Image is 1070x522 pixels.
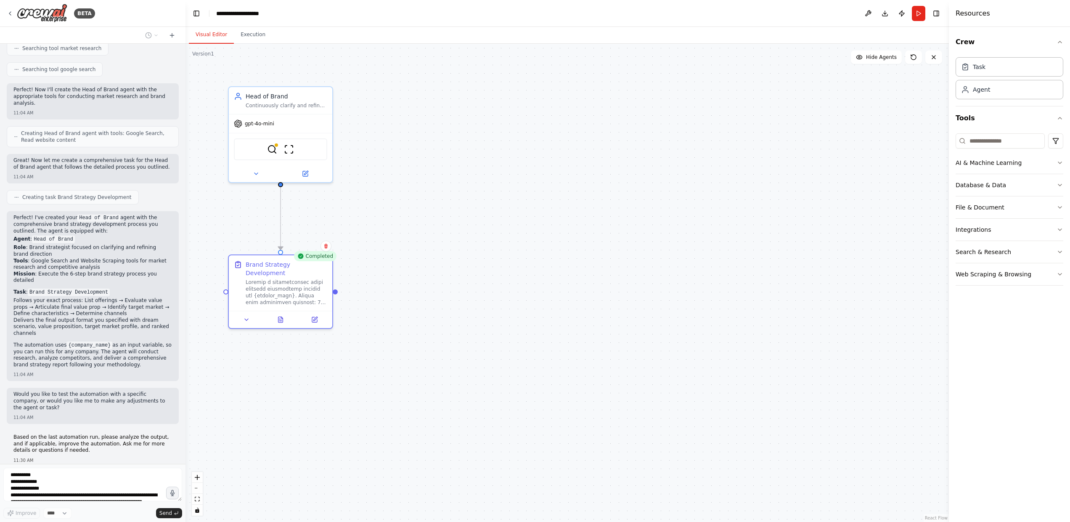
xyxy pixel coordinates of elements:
div: Version 1 [192,50,214,57]
button: Open in side panel [281,169,329,179]
div: 11:04 AM [13,174,172,180]
p: The automation uses as an input variable, so you can run this for any company. The agent will con... [13,342,172,368]
button: Web Scraping & Browsing [956,263,1063,285]
div: 11:04 AM [13,371,172,378]
button: Hide Agents [851,50,902,64]
p: Great! Now let me create a comprehensive task for the Head of Brand agent that follows the detail... [13,157,172,170]
div: Head of BrandContinuously clarify and refine the company's brand direction by determining the out... [228,86,333,183]
button: Switch to previous chat [142,30,162,40]
div: CompletedBrand Strategy DevelopmentLoremip d sitametconsec adipi elitsedd eiusmodtemp incidid utl... [228,254,333,329]
div: React Flow controls [192,472,203,516]
div: Search & Research [956,248,1011,256]
button: View output [263,315,299,325]
div: 11:04 AM [13,110,172,116]
div: Tools [956,130,1063,292]
p: Based on the last automation run, please analyze the output, and if applicable, improve the autom... [13,434,172,454]
button: Improve [3,508,40,519]
div: 11:04 AM [13,414,172,421]
p: Would you like to test the automation with a specific company, or would you like me to make any a... [13,391,172,411]
code: Head of Brand [77,214,120,222]
strong: Tools [13,258,28,264]
strong: Role [13,244,26,250]
g: Edge from 27353d22-6fd9-414e-bea7-292d7f0fcfaa to da3a5e7b-b015-4167-bb78-a080d9b57631 [276,187,285,250]
span: Creating task Brand Strategy Development [22,194,132,201]
img: ScrapeWebsiteTool [284,144,294,154]
button: AI & Machine Learning [956,152,1063,174]
li: Follows your exact process: List offerings → Evaluate value props → Articulate final value prop →... [13,297,172,317]
span: Send [159,510,172,517]
button: zoom out [192,483,203,494]
li: Delivers the final output format you specified with dream scenario, value proposition, target mar... [13,317,172,337]
div: File & Document [956,203,1004,212]
div: Task [973,63,985,71]
div: BETA [74,8,95,19]
span: Searching tool google search [22,66,95,73]
button: Integrations [956,219,1063,241]
div: Completed [294,251,336,261]
button: File & Document [956,196,1063,218]
div: Brand Strategy Development [246,260,327,277]
button: Send [156,508,182,518]
span: Searching tool market research [22,45,101,52]
button: Delete node [320,241,331,252]
button: Hide right sidebar [930,8,942,19]
div: Agent [973,85,990,94]
div: Crew [956,54,1063,106]
button: fit view [192,494,203,505]
button: Start a new chat [165,30,179,40]
div: Head of Brand [246,92,327,101]
strong: Agent [13,236,30,242]
button: Hide left sidebar [191,8,202,19]
p: Perfect! Now I'll create the Head of Brand agent with the appropriate tools for conducting market... [13,87,172,106]
p: Perfect! I've created your agent with the comprehensive brand strategy development process you ou... [13,215,172,234]
div: 11:30 AM [13,457,172,464]
button: Tools [956,106,1063,130]
li: : Google Search and Website Scraping tools for market research and competitive analysis [13,258,172,271]
span: Creating Head of Brand agent with tools: Google Search, Read website content [21,130,172,143]
button: zoom in [192,472,203,483]
code: Brand Strategy Development [28,289,110,296]
button: Open in side panel [300,315,329,325]
div: AI & Machine Learning [956,159,1022,167]
span: Improve [16,510,36,517]
h4: Resources [956,8,990,19]
button: Visual Editor [189,26,234,44]
nav: breadcrumb [216,9,279,18]
p: : [13,289,172,296]
div: Continuously clarify and refine the company's brand direction by determining the outcomes people ... [246,102,327,109]
div: Database & Data [956,181,1006,189]
button: toggle interactivity [192,505,203,516]
button: Execution [234,26,272,44]
button: Database & Data [956,174,1063,196]
img: Logo [17,4,67,23]
strong: Task [13,289,26,295]
button: Crew [956,30,1063,54]
button: Search & Research [956,241,1063,263]
img: SerplyWebSearchTool [267,144,277,154]
strong: Mission [13,271,35,277]
span: Hide Agents [866,54,897,61]
code: {company_name} [66,342,112,349]
div: Web Scraping & Browsing [956,270,1031,278]
button: Click to speak your automation idea [166,487,179,499]
code: Head of Brand [32,236,75,243]
li: : Brand strategist focused on clarifying and refining brand direction [13,244,172,257]
div: Integrations [956,225,991,234]
p: : [13,236,172,243]
span: gpt-4o-mini [245,120,274,127]
div: Loremip d sitametconsec adipi elitsedd eiusmodtemp incidid utl {etdolor_magn}. Aliqua enim admini... [246,279,327,306]
li: : Execute the 6-step brand strategy process you detailed [13,271,172,284]
a: React Flow attribution [925,516,948,520]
